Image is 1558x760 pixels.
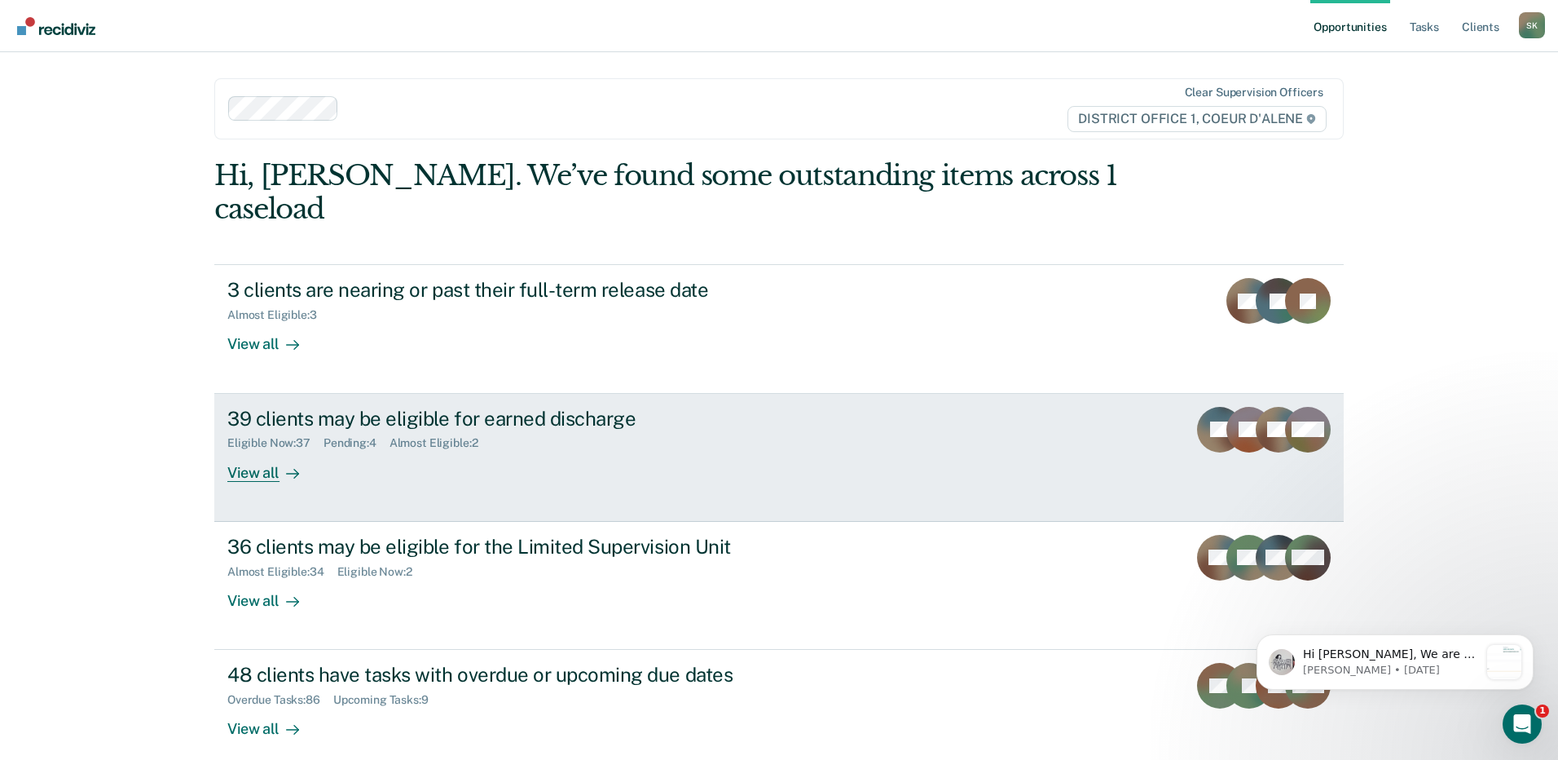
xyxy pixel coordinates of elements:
[1185,86,1323,99] div: Clear supervision officers
[227,578,319,610] div: View all
[337,565,425,579] div: Eligible Now : 2
[1232,602,1558,716] iframe: Intercom notifications message
[1519,12,1545,38] button: Profile dropdown button
[333,693,442,707] div: Upcoming Tasks : 9
[214,159,1118,226] div: Hi, [PERSON_NAME]. We’ve found some outstanding items across 1 caseload
[1536,705,1549,718] span: 1
[227,707,319,739] div: View all
[227,308,330,322] div: Almost Eligible : 3
[214,394,1344,522] a: 39 clients may be eligible for earned dischargeEligible Now:37Pending:4Almost Eligible:2View all
[227,565,337,579] div: Almost Eligible : 34
[1067,106,1327,132] span: DISTRICT OFFICE 1, COEUR D'ALENE
[227,450,319,482] div: View all
[1503,705,1542,744] iframe: Intercom live chat
[227,322,319,354] div: View all
[214,522,1344,650] a: 36 clients may be eligible for the Limited Supervision UnitAlmost Eligible:34Eligible Now:2View all
[227,535,799,559] div: 36 clients may be eligible for the Limited Supervision Unit
[227,278,799,302] div: 3 clients are nearing or past their full-term release date
[17,17,95,35] img: Recidiviz
[214,264,1344,393] a: 3 clients are nearing or past their full-term release dateAlmost Eligible:3View all
[1519,12,1545,38] div: S K
[323,436,389,450] div: Pending : 4
[227,407,799,431] div: 39 clients may be eligible for earned discharge
[227,663,799,687] div: 48 clients have tasks with overdue or upcoming due dates
[389,436,491,450] div: Almost Eligible : 2
[227,436,323,450] div: Eligible Now : 37
[227,693,333,707] div: Overdue Tasks : 86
